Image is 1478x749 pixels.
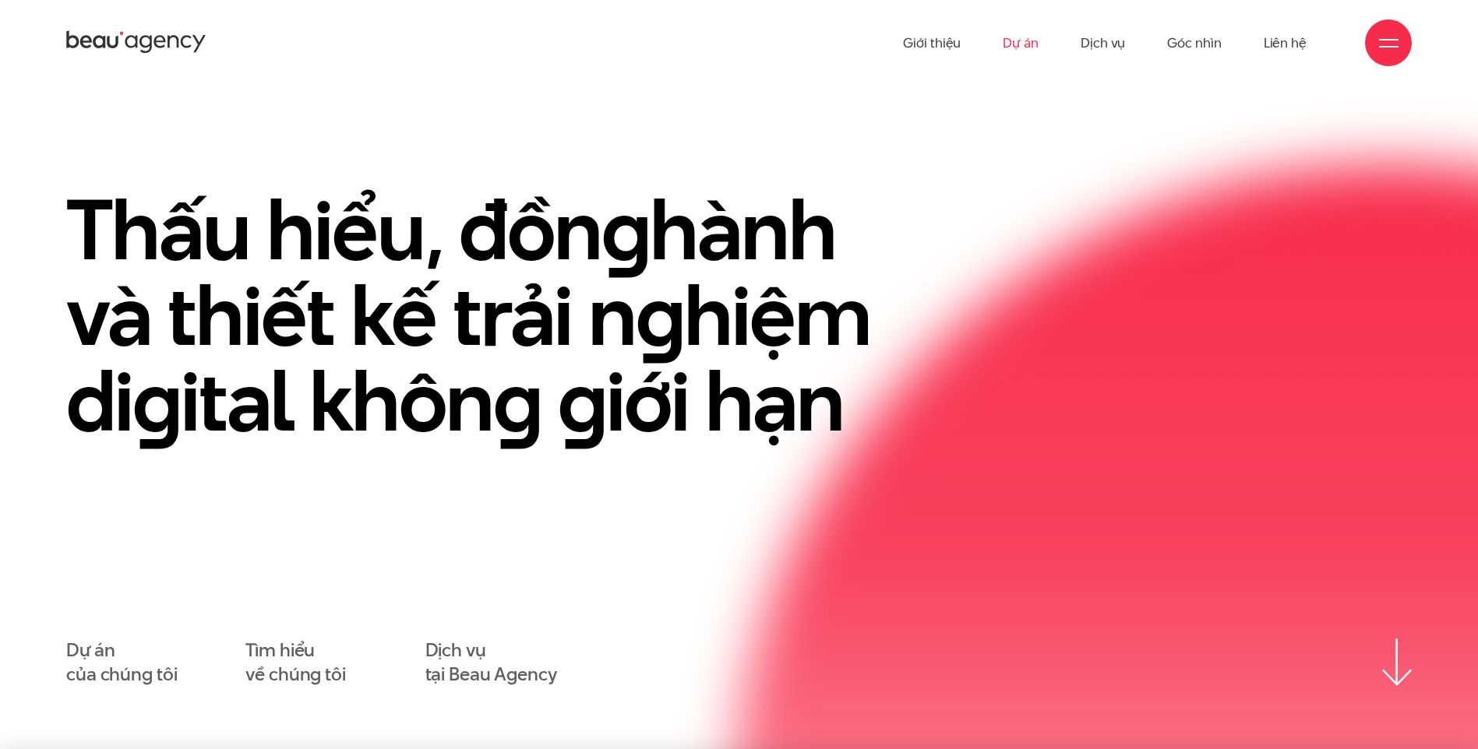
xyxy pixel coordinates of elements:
a: Dịch vụtại Beau Agency [425,638,557,687]
en: g [601,171,650,288]
en: g [132,343,181,459]
en: g [558,343,606,459]
h1: Thấu hiểu, đồn hành và thiết kế trải n hiệm di ital khôn iới hạn [66,187,923,444]
en: g [636,257,684,374]
a: Tìm hiểuvề chúng tôi [245,638,346,687]
en: g [493,343,541,459]
a: Dự áncủa chúng tôi [66,638,177,687]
